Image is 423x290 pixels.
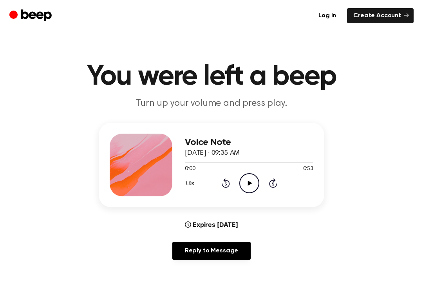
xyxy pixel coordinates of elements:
[9,8,54,24] a: Beep
[185,150,240,157] span: [DATE] · 09:35 AM
[11,63,412,91] h1: You were left a beep
[303,165,313,173] span: 0:53
[185,137,313,148] h3: Voice Note
[347,8,414,23] a: Create Account
[172,242,251,260] a: Reply to Message
[312,8,342,23] a: Log in
[185,220,238,229] div: Expires [DATE]
[185,165,195,173] span: 0:00
[61,97,362,110] p: Turn up your volume and press play.
[185,177,197,190] button: 1.0x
